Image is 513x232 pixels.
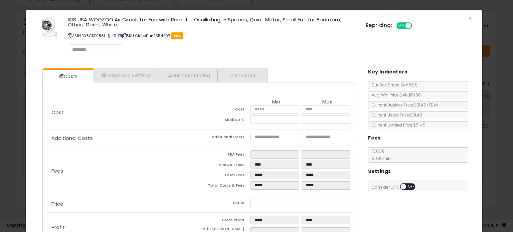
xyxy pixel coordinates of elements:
[46,110,199,115] p: Cost
[46,201,199,207] p: Price
[414,102,438,108] span: $51.45
[68,17,356,27] h3: IRIS USA WOOZOO Air Circulator Fan with Remote, Oscillating, 5 Speeds, Quiet Motor, Small Fan for...
[368,82,417,88] span: BuyBox Share 24h: 50%
[368,68,407,76] h5: Key Indicators
[46,168,199,174] p: Fees
[368,184,424,190] span: Consider CPT:
[117,33,121,38] a: Your listing only
[159,68,217,82] a: Business Pricing
[217,68,267,82] a: Analytics
[368,112,422,118] span: Current Listed Price: $51.45
[199,133,250,143] td: Additional Costs
[41,17,57,37] img: 41vt8OhoaLL._SL60_.jpg
[368,134,381,142] h5: Fees
[397,23,405,29] span: ON
[113,33,116,38] a: All offer listings
[368,156,391,161] span: $0.30 min
[199,199,250,209] td: Listed
[366,23,392,28] h5: Repricing:
[199,171,250,181] td: Total Fees
[93,68,159,82] a: Repricing Settings
[108,33,111,38] a: BuyBox page
[171,32,184,39] span: FBA
[468,13,472,23] span: ×
[411,23,421,29] span: OFF
[368,92,421,98] span: Avg. Win Price 24h: $51.80
[46,225,199,230] p: Profit
[368,122,425,128] span: Current Landed Price: $51.45
[302,99,353,105] th: Max
[406,184,417,190] span: OFF
[250,99,302,105] th: Min
[68,30,356,41] p: ASIN: B08GDDF56H | SKU: GlobeFan2354207
[43,70,92,83] a: Costs
[199,105,250,115] td: Cost
[46,136,199,141] p: Additional Costs
[368,148,391,161] span: 15.00 %
[199,150,250,161] td: FBA Fees
[199,115,250,126] td: Mark up %
[427,102,438,108] span: ( FBA )
[368,167,391,176] h5: Settings
[368,102,438,108] span: Current Buybox Price:
[199,181,250,192] td: Total Costs & Fees
[199,216,250,226] td: Gross Profit
[199,161,250,171] td: Amazon Fees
